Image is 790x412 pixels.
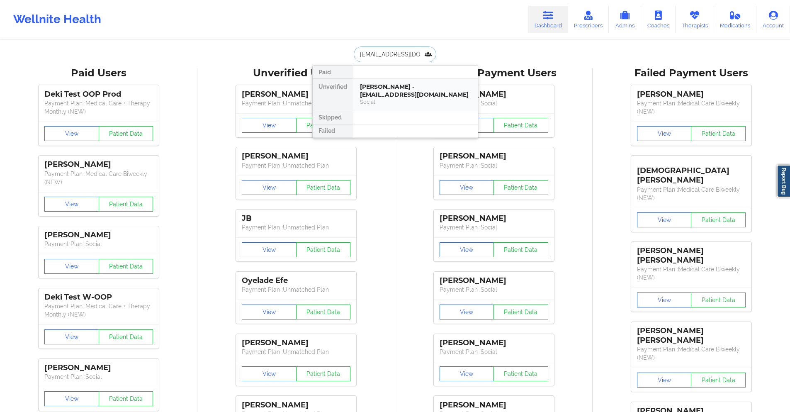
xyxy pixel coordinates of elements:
[598,67,784,80] div: Failed Payment Users
[637,246,746,265] div: [PERSON_NAME] [PERSON_NAME]
[609,6,641,33] a: Admins
[440,151,548,161] div: [PERSON_NAME]
[296,180,351,195] button: Patient Data
[756,6,790,33] a: Account
[691,293,746,307] button: Patient Data
[493,180,548,195] button: Patient Data
[6,67,192,80] div: Paid Users
[440,338,548,348] div: [PERSON_NAME]
[440,276,548,285] div: [PERSON_NAME]
[44,170,153,186] p: Payment Plan : Medical Care Biweekly (NEW)
[691,212,746,227] button: Patient Data
[44,197,99,212] button: View
[637,212,692,227] button: View
[99,126,153,141] button: Patient Data
[691,126,746,141] button: Patient Data
[440,348,548,356] p: Payment Plan : Social
[99,259,153,274] button: Patient Data
[493,118,548,133] button: Patient Data
[203,67,389,80] div: Unverified Users
[637,373,692,388] button: View
[296,118,351,133] button: Patient Data
[637,326,746,345] div: [PERSON_NAME] [PERSON_NAME]
[242,276,350,285] div: Oyelade Efe
[44,259,99,274] button: View
[637,90,746,99] div: [PERSON_NAME]
[313,111,353,124] div: Skipped
[440,366,494,381] button: View
[44,293,153,302] div: Deki Test W-OOP
[242,118,297,133] button: View
[440,285,548,294] p: Payment Plan : Social
[440,99,548,107] p: Payment Plan : Social
[440,400,548,410] div: [PERSON_NAME]
[44,90,153,99] div: Deki Test OOP Prod
[360,83,471,98] div: [PERSON_NAME] - [EMAIL_ADDRESS][DOMAIN_NAME]
[296,305,351,319] button: Patient Data
[440,242,494,257] button: View
[44,391,99,406] button: View
[242,180,297,195] button: View
[242,305,297,319] button: View
[676,6,714,33] a: Therapists
[44,373,153,381] p: Payment Plan : Social
[440,223,548,232] p: Payment Plan : Social
[296,366,351,381] button: Patient Data
[313,124,353,138] div: Failed
[637,265,746,282] p: Payment Plan : Medical Care Biweekly (NEW)
[44,160,153,169] div: [PERSON_NAME]
[637,293,692,307] button: View
[313,79,353,111] div: Unverified
[528,6,568,33] a: Dashboard
[242,242,297,257] button: View
[360,98,471,105] div: Social
[242,366,297,381] button: View
[242,338,350,348] div: [PERSON_NAME]
[296,242,351,257] button: Patient Data
[440,90,548,99] div: [PERSON_NAME]
[44,230,153,240] div: [PERSON_NAME]
[242,161,350,170] p: Payment Plan : Unmatched Plan
[637,99,746,116] p: Payment Plan : Medical Care Biweekly (NEW)
[99,197,153,212] button: Patient Data
[44,329,99,344] button: View
[691,373,746,388] button: Patient Data
[637,160,746,185] div: [DEMOGRAPHIC_DATA][PERSON_NAME]
[99,391,153,406] button: Patient Data
[777,165,790,197] a: Report Bug
[44,240,153,248] p: Payment Plan : Social
[493,366,548,381] button: Patient Data
[44,126,99,141] button: View
[641,6,676,33] a: Coaches
[242,214,350,223] div: JB
[440,214,548,223] div: [PERSON_NAME]
[493,305,548,319] button: Patient Data
[44,302,153,319] p: Payment Plan : Medical Care + Therapy Monthly (NEW)
[637,185,746,202] p: Payment Plan : Medical Care Biweekly (NEW)
[313,66,353,79] div: Paid
[242,400,350,410] div: [PERSON_NAME]
[440,180,494,195] button: View
[440,305,494,319] button: View
[242,99,350,107] p: Payment Plan : Unmatched Plan
[99,329,153,344] button: Patient Data
[242,348,350,356] p: Payment Plan : Unmatched Plan
[44,99,153,116] p: Payment Plan : Medical Care + Therapy Monthly (NEW)
[242,223,350,232] p: Payment Plan : Unmatched Plan
[637,126,692,141] button: View
[242,151,350,161] div: [PERSON_NAME]
[637,345,746,362] p: Payment Plan : Medical Care Biweekly (NEW)
[568,6,609,33] a: Prescribers
[44,363,153,373] div: [PERSON_NAME]
[401,67,587,80] div: Skipped Payment Users
[440,161,548,170] p: Payment Plan : Social
[493,242,548,257] button: Patient Data
[242,90,350,99] div: [PERSON_NAME]
[714,6,757,33] a: Medications
[242,285,350,294] p: Payment Plan : Unmatched Plan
